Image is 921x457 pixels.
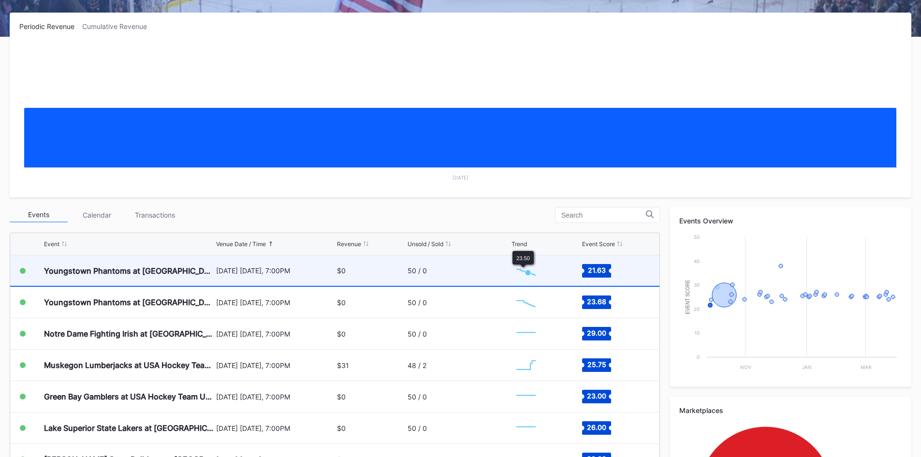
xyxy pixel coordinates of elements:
text: 40 [694,258,700,264]
div: Trend [512,240,527,248]
svg: Chart title [512,259,541,283]
text: 25.75 [587,360,606,369]
div: [DATE] [DATE], 7:00PM [216,393,335,401]
div: 48 / 2 [408,361,426,369]
text: 0 [697,354,700,360]
text: [DATE] [453,175,468,180]
div: Venue Date / Time [216,240,266,248]
div: Unsold / Sold [408,240,443,248]
div: 50 / 0 [408,330,427,338]
input: Search [561,211,646,219]
div: [DATE] [DATE], 7:00PM [216,330,335,338]
div: 50 / 0 [408,393,427,401]
text: 21.63 [587,265,605,274]
svg: Chart title [512,416,541,440]
div: Events Overview [679,217,902,225]
div: $0 [337,393,346,401]
div: $0 [337,266,346,275]
text: Event Score [685,280,690,314]
div: Youngstown Phantoms at [GEOGRAPHIC_DATA] Hockey NTDP U-18 [44,297,214,307]
div: $0 [337,424,346,432]
div: Calendar [68,207,126,222]
div: 50 / 0 [408,424,427,432]
text: 30 [694,282,700,288]
svg: Chart title [512,353,541,377]
text: 50 [694,234,700,240]
svg: Chart title [512,322,541,346]
svg: Chart title [512,290,541,314]
div: Event [44,240,59,248]
div: [DATE] [DATE], 7:00PM [216,298,335,307]
text: Nov [740,364,751,370]
text: 29.00 [587,329,606,337]
div: 50 / 0 [408,266,427,275]
div: [DATE] [DATE], 7:00PM [216,266,335,275]
div: [DATE] [DATE], 7:00PM [216,424,335,432]
div: Marketplaces [679,406,902,414]
div: Muskegon Lumberjacks at USA Hockey Team U-17 [44,360,214,370]
text: Mar [861,364,872,370]
text: Jan [802,364,812,370]
text: 23.68 [587,297,606,306]
div: Cumulative Revenue [82,22,155,30]
svg: Chart title [19,43,902,188]
div: Notre Dame Fighting Irish at [GEOGRAPHIC_DATA] Hockey NTDP U-18 [44,329,214,339]
div: Event Score [582,240,615,248]
div: Transactions [126,207,184,222]
svg: Chart title [512,384,541,409]
text: 26.00 [587,423,606,431]
div: Periodic Revenue [19,22,82,30]
text: 23.00 [587,392,606,400]
div: $0 [337,330,346,338]
div: Green Bay Gamblers at USA Hockey Team U-17 [44,392,214,401]
div: $31 [337,361,349,369]
text: 10 [694,330,700,336]
div: Events [10,207,68,222]
div: $0 [337,298,346,307]
text: 20 [694,306,700,312]
div: 50 / 0 [408,298,427,307]
svg: Chart title [679,232,902,377]
div: Youngstown Phantoms at [GEOGRAPHIC_DATA] Hockey NTDP U-18 [44,266,214,276]
div: Revenue [337,240,361,248]
div: Lake Superior State Lakers at [GEOGRAPHIC_DATA] Hockey NTDP U-18 [44,423,214,433]
div: [DATE] [DATE], 7:00PM [216,361,335,369]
